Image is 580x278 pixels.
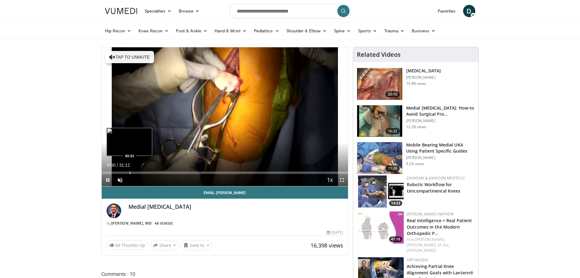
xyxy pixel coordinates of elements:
[434,5,459,17] a: Favorites
[407,182,460,194] a: Robotic Workflow for Unicompartmental Knees
[101,25,135,37] a: Hip Recon
[135,25,172,37] a: Knee Recon
[150,240,179,250] button: Share
[102,171,348,174] div: Progress Bar
[406,118,475,123] p: [PERSON_NAME]
[357,142,402,174] img: 316317_0000_1.png.150x105_q85_crop-smart_upscale.jpg
[115,242,120,248] span: 60
[175,5,203,17] a: Browse
[357,51,401,58] h4: Related Videos
[107,240,148,250] a: 60 Thumbs Up
[357,105,475,137] a: 16:32 Medial [MEDICAL_DATA]: How to Avoid Surgical Pro… [PERSON_NAME] 12.2K views
[408,25,439,37] a: Business
[407,257,428,262] a: OrthAlign
[111,221,152,226] a: [PERSON_NAME], MD
[406,105,475,117] h3: Medial [MEDICAL_DATA]: How to Avoid Surgical Pro…
[114,174,126,186] button: Unmute
[357,68,475,100] a: 20:10 [MEDICAL_DATA] [PERSON_NAME] 19.8K views
[101,270,349,278] span: Comments 10
[327,230,343,235] div: [DATE]
[107,221,343,226] div: By
[407,175,465,181] a: Johnson & Johnson MedTech
[107,128,152,156] img: image.jpeg
[128,204,343,210] h4: Medial [MEDICAL_DATA]
[105,8,137,14] img: VuMedi Logo
[406,161,424,166] p: 9.2K views
[172,25,211,37] a: Foot & Ankle
[438,242,450,247] a: M. Ast,
[229,4,351,18] input: Search topics, interventions
[102,174,114,186] button: Pause
[381,25,408,37] a: Trauma
[330,25,354,37] a: Spine
[389,200,402,206] span: 14:33
[385,128,400,134] span: 16:32
[406,125,426,129] p: 12.2K views
[153,221,175,226] a: 48 Videos
[358,211,404,244] img: ee8e35d7-143c-4fdf-9a52-4e84709a2b4c.150x105_q85_crop-smart_upscale.jpg
[406,68,441,74] h3: [MEDICAL_DATA]
[385,165,400,171] span: 11:38
[119,163,130,168] span: 31:12
[181,240,212,250] button: Save to
[336,174,348,186] button: Fullscreen
[102,186,348,199] a: Email [PERSON_NAME]
[250,25,283,37] a: Pediatrics
[105,51,154,63] button: Tap to unmute
[107,163,115,168] span: 0:00
[415,237,445,242] a: [PERSON_NAME],
[406,75,441,80] p: [PERSON_NAME]
[406,155,475,160] p: [PERSON_NAME]
[389,236,402,242] span: 41:16
[407,242,437,247] a: [PERSON_NAME],
[358,175,404,208] img: c6830cff-7f4a-4323-a779-485c40836a20.150x105_q85_crop-smart_upscale.jpg
[117,163,118,168] span: /
[463,5,475,17] a: D
[283,25,330,37] a: Shoulder & Elbow
[357,68,402,100] img: whit_3.png.150x105_q85_crop-smart_upscale.jpg
[407,248,436,253] a: [PERSON_NAME]
[406,142,475,154] h3: Mobile Bearing Medial UKA Using Patient Specific Guides
[354,25,381,37] a: Sports
[358,175,404,208] a: 14:33
[102,47,348,186] video-js: Video Player
[141,5,175,17] a: Specialties
[211,25,250,37] a: Hand & Wrist
[407,237,473,253] div: Feat.
[324,174,336,186] button: Playback Rate
[385,91,400,97] span: 20:10
[107,204,121,218] img: Avatar
[407,211,454,217] a: [PERSON_NAME]+Nephew
[311,242,343,249] span: 16,398 views
[406,81,426,86] p: 19.8K views
[357,142,475,174] a: 11:38 Mobile Bearing Medial UKA Using Patient Specific Guides [PERSON_NAME] 9.2K views
[407,218,472,236] a: Real Intelligence + Real Patient Outcomes in the Modern Orthopedic P…
[358,211,404,244] a: 41:16
[357,105,402,137] img: ZdWCH7dOnnmQ9vqn5hMDoxOmdtO6xlQD_1.150x105_q85_crop-smart_upscale.jpg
